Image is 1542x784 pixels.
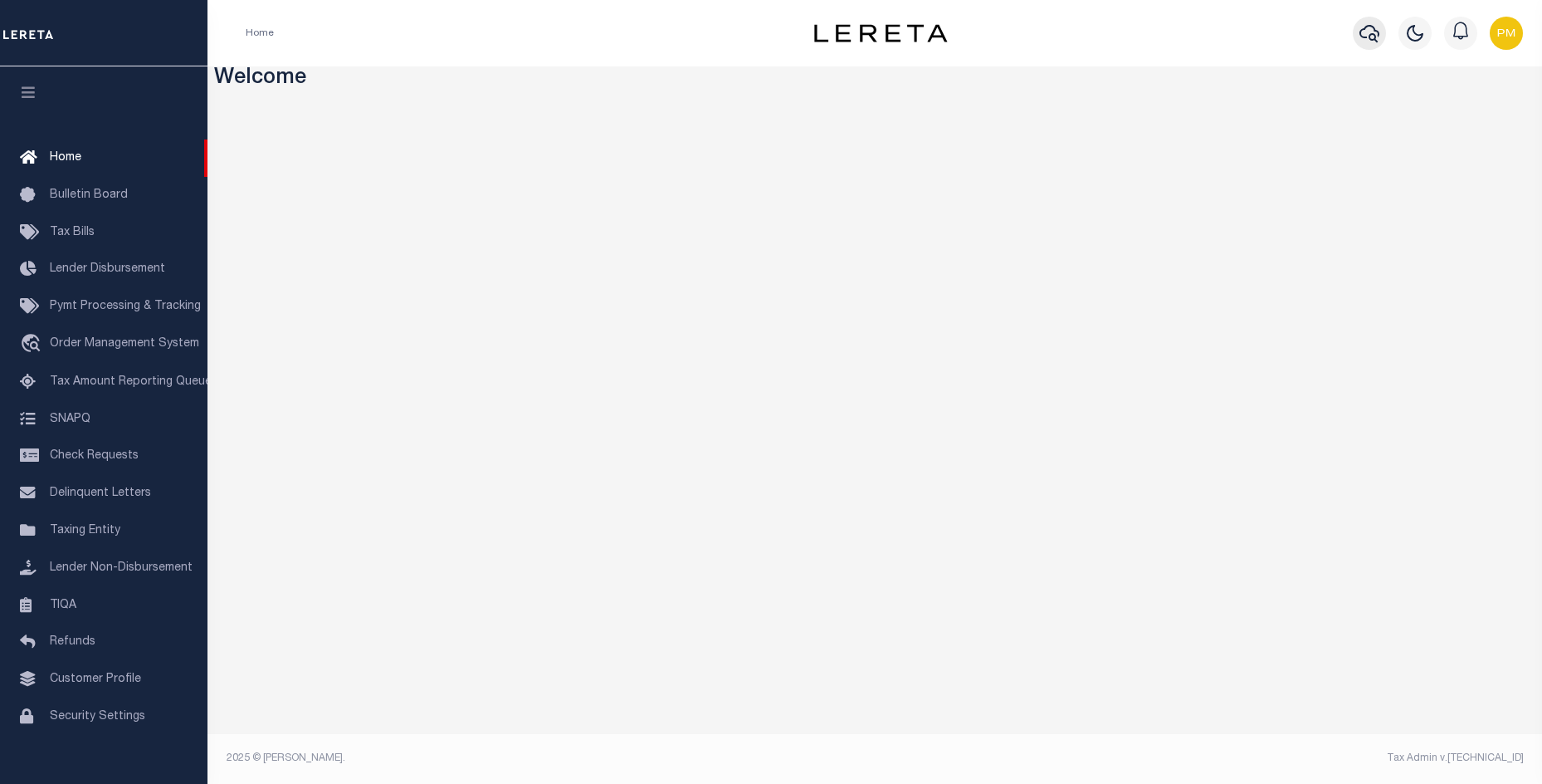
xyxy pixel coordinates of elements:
[50,599,76,610] span: TIQA
[887,751,1524,766] div: Tax Admin v.[TECHNICAL_ID]
[246,26,274,41] li: Home
[50,376,212,388] span: Tax Amount Reporting Queue
[50,338,199,350] span: Order Management System
[50,711,145,723] span: Security Settings
[50,450,139,462] span: Check Requests
[50,227,95,238] span: Tax Bills
[214,751,876,766] div: 2025 © [PERSON_NAME].
[50,189,128,201] span: Bulletin Board
[50,636,95,648] span: Refunds
[50,488,151,499] span: Delinquent Letters
[814,24,947,42] img: logo-dark.svg
[50,413,90,424] span: SNAPQ
[50,525,120,537] span: Taxing Entity
[214,66,1536,92] h3: Welcome
[50,562,193,574] span: Lender Non-Disbursement
[50,301,201,312] span: Pymt Processing & Tracking
[1490,17,1523,50] img: svg+xml;base64,PHN2ZyB4bWxucz0iaHR0cDovL3d3dy53My5vcmcvMjAwMC9zdmciIHBvaW50ZXItZXZlbnRzPSJub25lIi...
[20,334,46,355] i: travel_explore
[50,674,141,685] span: Customer Profile
[50,152,81,164] span: Home
[50,263,165,275] span: Lender Disbursement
